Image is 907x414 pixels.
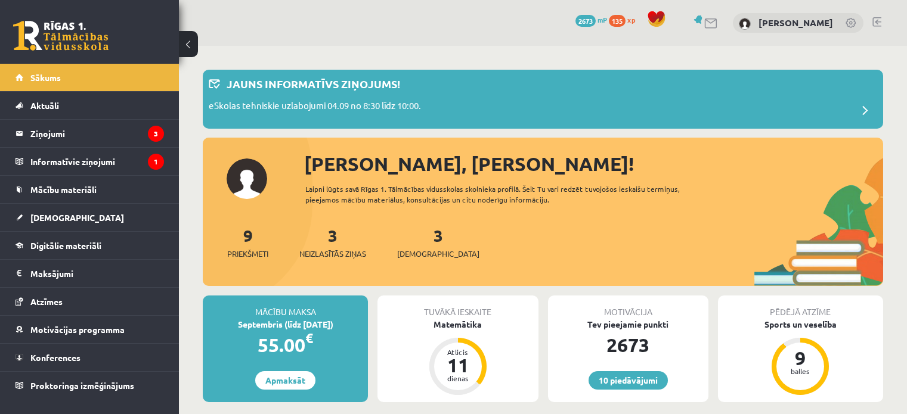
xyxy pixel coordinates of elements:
i: 3 [148,126,164,142]
span: Mācību materiāli [30,184,97,195]
legend: Informatīvie ziņojumi [30,148,164,175]
span: 2673 [575,15,596,27]
span: Konferences [30,352,81,363]
a: 3[DEMOGRAPHIC_DATA] [397,225,479,260]
a: Jauns informatīvs ziņojums! eSkolas tehniskie uzlabojumi 04.09 no 8:30 līdz 10:00. [209,76,877,123]
div: Laipni lūgts savā Rīgas 1. Tālmācības vidusskolas skolnieka profilā. Šeit Tu vari redzēt tuvojošo... [305,183,714,205]
div: [PERSON_NAME], [PERSON_NAME]! [304,150,883,178]
span: Neizlasītās ziņas [299,248,366,260]
div: Pēdējā atzīme [718,295,883,318]
legend: Ziņojumi [30,120,164,147]
a: 10 piedāvājumi [589,371,668,390]
span: xp [627,15,635,24]
a: Proktoringa izmēģinājums [16,372,164,399]
a: [PERSON_NAME] [759,17,833,29]
div: Mācību maksa [203,295,368,318]
legend: Maksājumi [30,260,164,287]
a: Ziņojumi3 [16,120,164,147]
span: Atzīmes [30,296,63,307]
a: Aktuāli [16,92,164,119]
span: Proktoringa izmēģinājums [30,380,134,391]
a: Mācību materiāli [16,176,164,203]
span: Priekšmeti [227,248,268,260]
i: 1 [148,154,164,170]
a: Rīgas 1. Tālmācības vidusskola [13,21,109,51]
span: € [305,329,313,347]
span: mP [598,15,607,24]
span: Sākums [30,72,61,83]
div: Motivācija [548,295,708,318]
span: Motivācijas programma [30,324,125,335]
div: Atlicis [440,348,476,356]
span: Digitālie materiāli [30,240,101,251]
a: 135 xp [609,15,641,24]
div: 2673 [548,331,708,359]
span: Aktuāli [30,100,59,111]
div: balles [782,368,818,375]
a: Digitālie materiāli [16,232,164,259]
a: Konferences [16,344,164,371]
div: Sports un veselība [718,318,883,331]
div: Tev pieejamie punkti [548,318,708,331]
img: Viktorija Dreimane [739,18,751,30]
a: Apmaksāt [255,371,315,390]
div: Matemātika [377,318,538,331]
div: 9 [782,348,818,368]
a: Sākums [16,64,164,91]
div: dienas [440,375,476,382]
span: [DEMOGRAPHIC_DATA] [30,212,124,223]
p: eSkolas tehniskie uzlabojumi 04.09 no 8:30 līdz 10:00. [209,99,421,116]
div: Tuvākā ieskaite [377,295,538,318]
div: 55.00 [203,331,368,359]
p: Jauns informatīvs ziņojums! [227,76,400,92]
a: Atzīmes [16,288,164,315]
div: 11 [440,356,476,375]
a: [DEMOGRAPHIC_DATA] [16,204,164,231]
span: 135 [609,15,626,27]
span: [DEMOGRAPHIC_DATA] [397,248,479,260]
div: Septembris (līdz [DATE]) [203,318,368,331]
a: 3Neizlasītās ziņas [299,225,366,260]
a: Matemātika Atlicis 11 dienas [377,318,538,397]
a: Informatīvie ziņojumi1 [16,148,164,175]
a: Sports un veselība 9 balles [718,318,883,397]
a: Motivācijas programma [16,316,164,343]
a: 2673 mP [575,15,607,24]
a: 9Priekšmeti [227,225,268,260]
a: Maksājumi [16,260,164,287]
